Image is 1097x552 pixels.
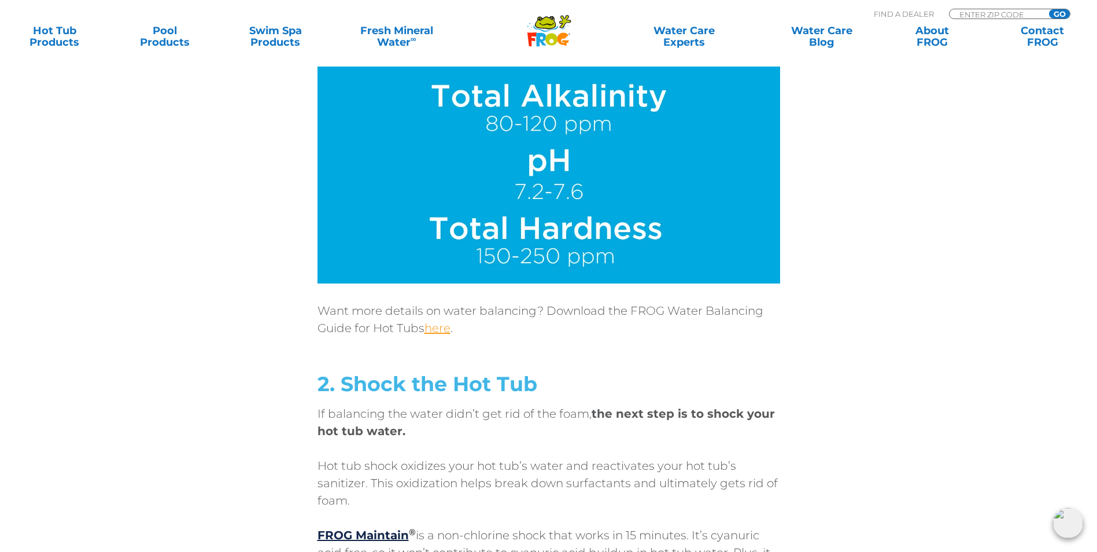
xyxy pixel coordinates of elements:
span: 2. Shock the Hot Tub [317,371,537,396]
a: PoolProducts [122,25,208,48]
p: Hot tub shock oxidizes your hot tub’s water and reactivates your hot tub’s sanitizer. This oxidiz... [317,457,780,509]
input: Zip Code Form [958,9,1036,19]
sup: ∞ [411,34,416,43]
a: Water CareExperts [615,25,754,48]
img: Ideal Levels for Hot Tubs [317,67,780,284]
a: Water CareBlog [778,25,865,48]
input: GO [1049,9,1070,19]
p: Find A Dealer [874,9,934,19]
p: Want more details on water balancing? Download the FROG Water Balancing Guide for Hot Tubs . [317,302,780,337]
a: Hot TubProducts [12,25,98,48]
img: openIcon [1053,508,1083,538]
a: ContactFROG [999,25,1085,48]
a: AboutFROG [889,25,975,48]
a: here [424,321,450,335]
p: If balancing the water didn’t get rid of the foam, [317,405,780,440]
a: Swim SpaProducts [232,25,319,48]
a: Fresh MineralWater∞ [343,25,450,48]
a: FROG Maintain [317,528,409,542]
strong: ® [409,527,416,538]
